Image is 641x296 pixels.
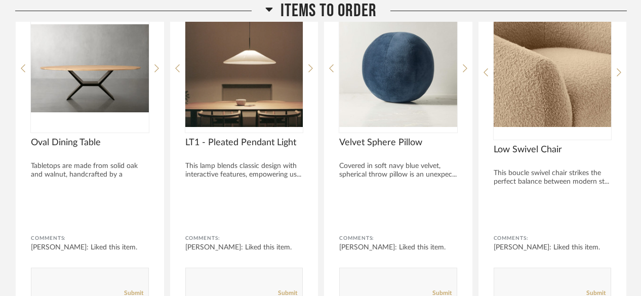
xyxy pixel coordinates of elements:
div: Comments: [339,233,457,243]
span: Oval Dining Table [31,137,149,148]
img: undefined [494,5,612,132]
div: 3 [494,5,612,132]
div: Comments: [31,233,149,243]
div: [PERSON_NAME]: Liked this item. [339,242,457,252]
div: This boucle swivel chair strikes the perfect balance between modern st... [494,169,612,186]
div: Covered in soft navy blue velvet, spherical throw pillow is an unexpec... [339,162,457,179]
div: [PERSON_NAME]: Liked this item. [31,242,149,252]
span: Low Swivel Chair [494,144,612,155]
div: [PERSON_NAME]: Liked this item. [185,242,303,252]
span: Velvet Sphere Pillow [339,137,457,148]
div: [PERSON_NAME]: Liked this item. [494,242,612,252]
div: This lamp blends classic design with interactive features, empowering us... [185,162,303,179]
img: undefined [31,5,149,132]
img: undefined [339,5,457,132]
span: LT1 - Pleated Pendant Light [185,137,303,148]
div: Tabletops are made from solid oak and walnut, handcrafted by a comm... [31,162,149,188]
div: Comments: [494,233,612,243]
img: undefined [185,5,303,132]
div: Comments: [185,233,303,243]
